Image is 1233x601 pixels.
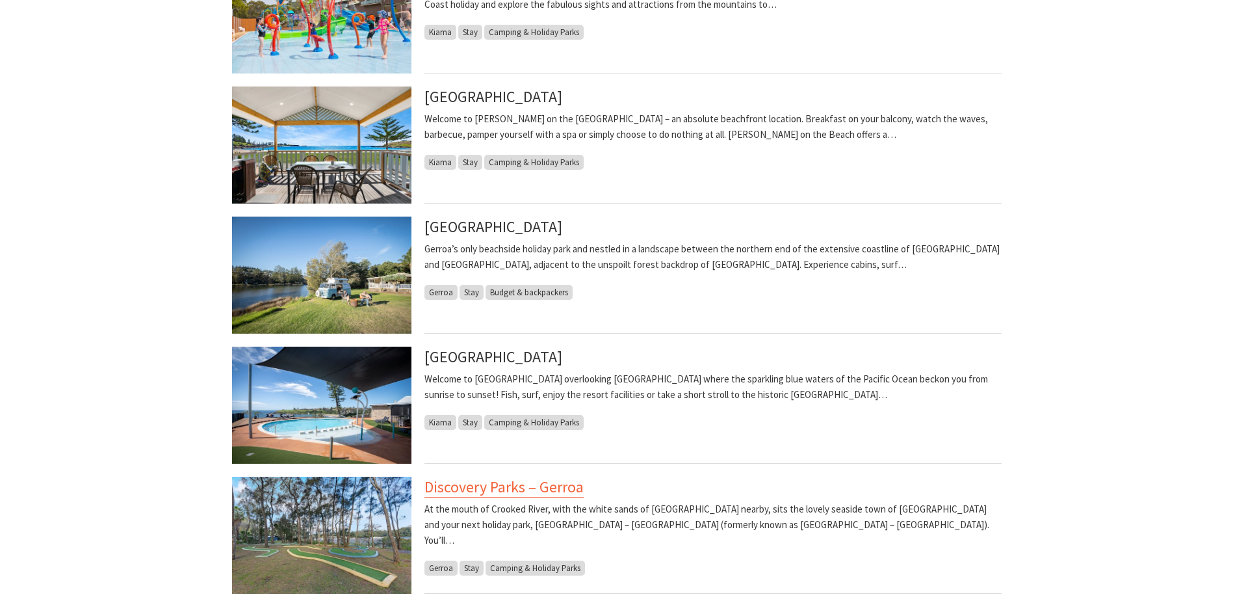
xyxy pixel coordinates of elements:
[460,561,484,576] span: Stay
[424,217,562,237] a: [GEOGRAPHIC_DATA]
[486,561,585,576] span: Camping & Holiday Parks
[458,155,482,170] span: Stay
[424,561,458,576] span: Gerroa
[424,477,584,498] a: Discovery Parks – Gerroa
[460,285,484,300] span: Stay
[458,415,482,430] span: Stay
[486,285,573,300] span: Budget & backpackers
[424,155,456,170] span: Kiama
[232,87,411,204] img: Kendalls on the Beach Holiday Park
[484,415,584,430] span: Camping & Holiday Parks
[424,347,562,367] a: [GEOGRAPHIC_DATA]
[424,415,456,430] span: Kiama
[232,217,411,334] img: Combi Van, Camping, Caravanning, Sites along Crooked River at Seven Mile Beach Holiday Park
[458,25,482,40] span: Stay
[232,477,411,594] img: Mini Golf
[484,25,584,40] span: Camping & Holiday Parks
[424,111,1002,142] p: Welcome to [PERSON_NAME] on the [GEOGRAPHIC_DATA] – an absolute beachfront location. Breakfast on...
[232,347,411,464] img: Cabins at Surf Beach Holiday Park
[424,87,562,107] a: [GEOGRAPHIC_DATA]
[424,25,456,40] span: Kiama
[424,371,1002,403] p: Welcome to [GEOGRAPHIC_DATA] overlooking [GEOGRAPHIC_DATA] where the sparkling blue waters of the...
[424,285,458,300] span: Gerroa
[424,241,1002,273] p: Gerroa’s only beachside holiday park and nestled in a landscape between the northern end of the e...
[424,501,1002,548] p: At the mouth of Crooked River, with the white sands of [GEOGRAPHIC_DATA] nearby, sits the lovely ...
[484,155,584,170] span: Camping & Holiday Parks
